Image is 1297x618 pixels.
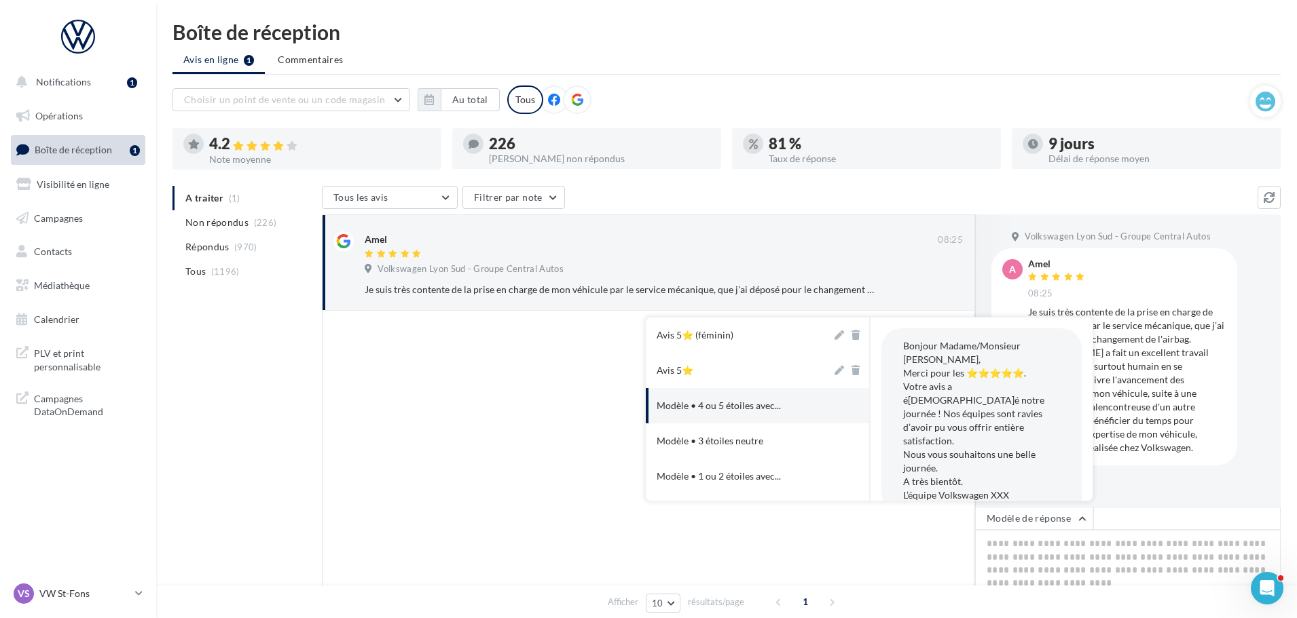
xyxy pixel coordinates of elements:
iframe: Intercom live chat [1251,572,1283,604]
button: Modèle • 3 étoiles neutre [646,423,832,459]
span: (1196) [211,266,240,277]
span: Modèle • 4 ou 5 étoiles avec... [657,399,781,412]
div: Avis 5⭐ [657,364,693,377]
button: Modèle • 1 ou 2 étoiles avec... [646,459,832,494]
button: Avis 5⭐ (féminin) [646,317,832,353]
span: Volkswagen Lyon Sud - Groupe Central Autos [1025,231,1211,243]
span: 08:25 [1028,288,1053,300]
a: Opérations [8,102,148,130]
div: Note moyenne [209,155,431,164]
button: Au total [441,88,500,111]
span: Contacts [34,246,72,257]
span: A [1009,263,1016,276]
a: Visibilité en ligne [8,170,148,199]
div: 226 [489,136,710,151]
span: (226) [254,217,277,228]
span: (970) [234,242,257,252]
div: Avis 5⭐ (féminin) [657,328,733,342]
span: Bonjour Madame/Monsieur [PERSON_NAME], Merci pour les ⭐⭐⭐⭐⭐. Votre avis a é[DEMOGRAPHIC_DATA]é no... [903,340,1044,501]
span: Notifications [36,76,91,88]
button: Au total [418,88,500,111]
a: Boîte de réception1 [8,135,148,164]
div: 4.2 [209,136,431,152]
p: VW St-Fons [39,587,130,600]
div: Je suis très contente de la prise en charge de mon véhicule par le service mécanique, que j'ai dé... [1028,305,1226,455]
div: Amel [365,233,387,246]
span: Boîte de réception [35,144,112,155]
button: Tous les avis [322,186,458,209]
span: Modèle • 1 ou 2 étoiles avec... [657,469,781,483]
a: Campagnes DataOnDemand [8,384,148,424]
div: Boîte de réception [172,22,1281,42]
div: 1 [130,145,140,156]
a: Calendrier [8,305,148,334]
div: 1 [127,77,137,88]
div: Taux de réponse [769,154,990,163]
a: VS VW St-Fons [11,581,145,606]
button: Filtrer par note [462,186,565,209]
div: 9 jours [1048,136,1270,151]
span: Commentaires [278,53,343,66]
span: 10 [652,598,663,609]
span: Campagnes [34,212,83,223]
span: Choisir un point de vente ou un code magasin [184,94,385,105]
span: Volkswagen Lyon Sud - Groupe Central Autos [378,263,564,275]
span: Non répondus [185,216,249,229]
button: Modèle de réponse [975,507,1093,530]
div: Modèle • 3 étoiles neutre [657,434,763,448]
div: Tous [507,85,543,114]
span: Campagnes DataOnDemand [34,389,140,419]
span: Afficher [608,596,638,609]
div: Je suis très contente de la prise en charge de mon véhicule par le service mécanique, que j'ai dé... [365,283,875,296]
span: VS [18,587,30,600]
span: 1 [794,591,816,613]
span: PLV et print personnalisable [34,344,140,373]
a: PLV et print personnalisable [8,339,148,379]
button: Modèle • 4 ou 5 étoiles avec... [646,388,832,423]
button: Avis 5⭐ [646,353,832,388]
span: Médiathèque [34,279,90,291]
div: Délai de réponse moyen [1048,154,1270,163]
a: Campagnes [8,204,148,233]
span: 08:25 [938,234,963,246]
button: Choisir un point de vente ou un code magasin [172,88,410,111]
button: 10 [646,594,680,613]
a: Médiathèque [8,271,148,300]
button: Notifications 1 [8,68,143,96]
span: Tous les avis [333,191,388,203]
span: Visibilité en ligne [37,178,109,190]
span: résultats/page [688,596,744,609]
span: Répondus [185,240,230,254]
span: Calendrier [34,313,79,325]
a: Contacts [8,237,148,266]
div: Amel [1028,259,1088,269]
span: Tous [185,265,206,278]
div: 81 % [769,136,990,151]
span: Opérations [35,110,83,121]
div: [PERSON_NAME] non répondus [489,154,710,163]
